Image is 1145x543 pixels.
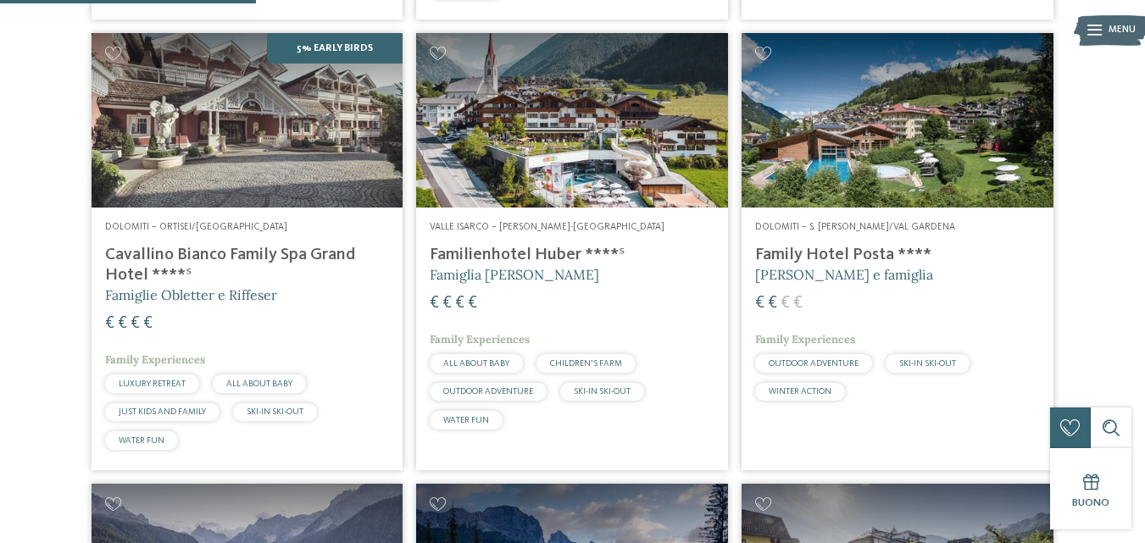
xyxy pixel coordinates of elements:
h4: Cavallino Bianco Family Spa Grand Hotel ****ˢ [105,245,390,285]
a: Cercate un hotel per famiglie? Qui troverete solo i migliori! Dolomiti – S. [PERSON_NAME]/Val Gar... [742,33,1053,470]
span: Famiglie Obletter e Riffeser [105,286,277,303]
span: CHILDREN’S FARM [550,359,622,368]
span: € [442,295,452,312]
span: LUXURY RETREAT [119,380,186,388]
span: OUTDOOR ADVENTURE [769,359,859,368]
span: € [430,295,439,312]
span: WATER FUN [119,436,164,445]
a: Buono [1050,448,1131,529]
a: Cercate un hotel per famiglie? Qui troverete solo i migliori! Valle Isarco – [PERSON_NAME]-[GEOGR... [416,33,728,470]
span: € [131,315,140,332]
span: € [768,295,777,312]
span: € [781,295,790,312]
span: WINTER ACTION [769,387,831,396]
span: Family Experiences [105,352,205,367]
span: Family Experiences [755,332,855,346]
h4: Familienhotel Huber ****ˢ [430,245,714,265]
span: € [105,315,114,332]
span: Family Experiences [430,332,530,346]
span: JUST KIDS AND FAMILY [119,407,206,416]
span: WATER FUN [443,416,489,424]
span: SKI-IN SKI-OUT [247,407,303,416]
span: ALL ABOUT BABY [226,380,292,388]
img: Cercate un hotel per famiglie? Qui troverete solo i migliori! [416,33,728,208]
span: € [143,315,153,332]
span: SKI-IN SKI-OUT [899,359,956,368]
span: Valle Isarco – [PERSON_NAME]-[GEOGRAPHIC_DATA] [430,222,664,232]
span: Famiglia [PERSON_NAME] [430,266,599,283]
span: SKI-IN SKI-OUT [574,387,631,396]
span: € [468,295,477,312]
span: € [755,295,764,312]
img: Cercate un hotel per famiglie? Qui troverete solo i migliori! [742,33,1053,208]
span: ALL ABOUT BABY [443,359,509,368]
span: Dolomiti – Ortisei/[GEOGRAPHIC_DATA] [105,222,287,232]
span: € [793,295,803,312]
span: € [455,295,464,312]
h4: Family Hotel Posta **** [755,245,1040,265]
span: Dolomiti – S. [PERSON_NAME]/Val Gardena [755,222,955,232]
a: Cercate un hotel per famiglie? Qui troverete solo i migliori! 5% Early Birds Dolomiti – Ortisei/[... [92,33,403,470]
span: € [118,315,127,332]
img: Family Spa Grand Hotel Cavallino Bianco ****ˢ [92,33,403,208]
span: [PERSON_NAME] e famiglia [755,266,933,283]
span: OUTDOOR ADVENTURE [443,387,533,396]
span: Buono [1072,497,1109,508]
